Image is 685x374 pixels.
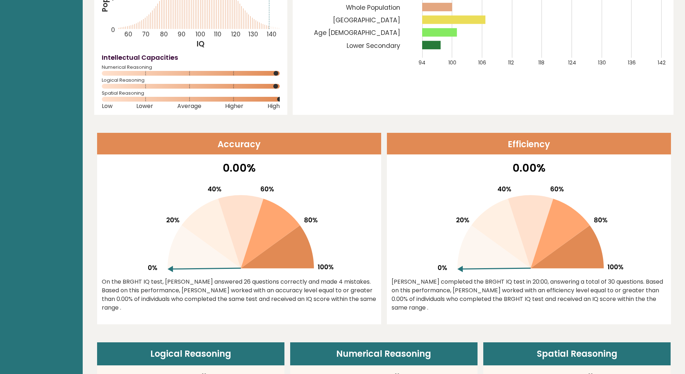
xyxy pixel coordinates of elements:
span: Lower [136,105,153,108]
div: [PERSON_NAME] completed the BRGHT IQ test in 20:00, answering a total of 30 questions. Based on t... [392,278,666,312]
tspan: 124 [568,59,576,66]
span: Logical Reasoning [102,79,280,82]
header: Accuracy [97,133,381,154]
header: Numerical Reasoning [290,342,478,365]
p: 0.00% [392,160,666,176]
tspan: 120 [231,30,241,39]
span: Average [177,105,201,108]
tspan: 94 [419,59,425,66]
span: Low [102,105,113,108]
tspan: 100 [448,59,456,66]
tspan: Age [DEMOGRAPHIC_DATA] [314,28,400,37]
tspan: 142 [658,59,666,66]
tspan: 106 [478,59,486,66]
tspan: Lower Secondary [347,41,400,50]
tspan: 118 [538,59,544,66]
span: High [268,105,280,108]
tspan: 80 [160,30,168,39]
span: Numerical Reasoning [102,66,280,69]
tspan: 136 [628,59,636,66]
tspan: 140 [267,30,277,39]
tspan: 110 [214,30,222,39]
tspan: 0 [111,26,115,34]
p: 0.00% [102,160,376,176]
div: On the BRGHT IQ test, [PERSON_NAME] answered 26 questions correctly and made 4 mistakes. Based on... [102,278,376,312]
header: Efficiency [387,133,671,154]
tspan: 90 [178,30,186,39]
tspan: [GEOGRAPHIC_DATA] [333,16,400,24]
tspan: 130 [249,30,259,39]
tspan: 60 [124,30,132,39]
span: Higher [225,105,243,108]
header: Logical Reasoning [97,342,284,365]
header: Spatial Reasoning [483,342,671,365]
tspan: 130 [598,59,606,66]
tspan: 112 [508,59,514,66]
tspan: Whole Population [346,3,400,12]
tspan: 70 [142,30,150,39]
span: Spatial Reasoning [102,92,280,95]
h4: Intellectual Capacities [102,53,280,62]
tspan: 100 [196,30,205,39]
tspan: IQ [197,39,205,49]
